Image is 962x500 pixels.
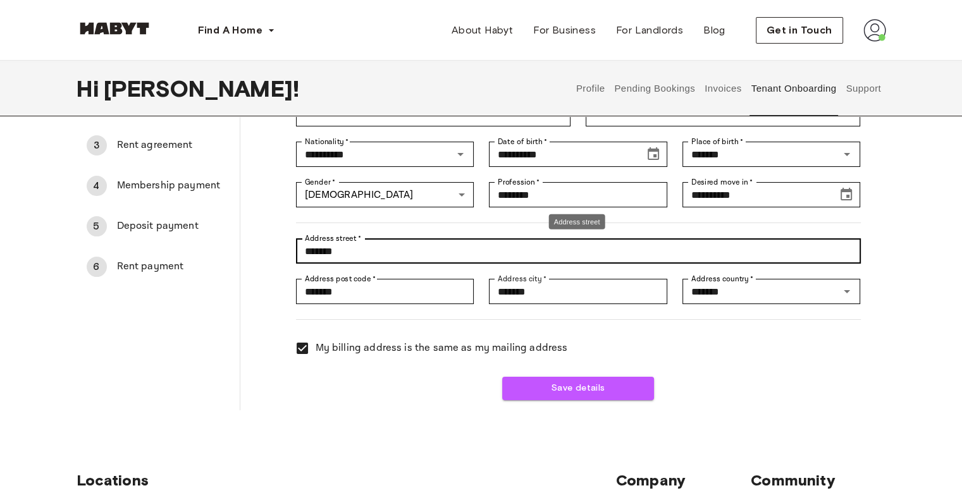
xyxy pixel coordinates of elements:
[305,233,362,244] label: Address street
[844,61,883,116] button: Support
[691,136,743,147] label: Place of birth
[523,18,606,43] a: For Business
[117,259,230,274] span: Rent payment
[616,23,683,38] span: For Landlords
[305,273,376,284] label: Address post code
[498,176,540,188] label: Profession
[767,23,832,38] span: Get in Touch
[452,23,513,38] span: About Habyt
[691,273,754,284] label: Address country
[104,75,299,102] span: [PERSON_NAME] !
[489,182,667,207] div: Profession
[87,257,107,277] div: 6
[77,471,616,490] span: Locations
[641,142,666,167] button: Choose date, selected date is Jan 7, 1992
[533,23,596,38] span: For Business
[117,138,230,153] span: Rent agreement
[316,341,568,356] span: My billing address is the same as my mailing address
[452,145,469,163] button: Open
[613,61,697,116] button: Pending Bookings
[703,23,725,38] span: Blog
[502,377,654,400] button: Save details
[549,214,605,229] div: Address street
[489,279,667,304] div: Address city
[77,211,240,241] div: 5Deposit payment
[77,22,152,35] img: Habyt
[749,61,838,116] button: Tenant Onboarding
[305,176,335,188] label: Gender
[838,283,856,300] button: Open
[77,75,104,102] span: Hi
[117,219,230,234] span: Deposit payment
[77,171,240,201] div: 4Membership payment
[117,178,230,193] span: Membership payment
[838,145,856,163] button: Open
[188,18,285,43] button: Find A Home
[693,18,736,43] a: Blog
[834,182,859,207] button: Choose date, selected date is Jan 4, 2026
[574,61,607,116] button: Profile
[77,130,240,161] div: 3Rent agreement
[296,182,474,207] div: [DEMOGRAPHIC_DATA]
[498,136,547,147] label: Date of birth
[751,471,885,490] span: Community
[691,176,753,188] label: Desired move in
[606,18,693,43] a: For Landlords
[87,176,107,196] div: 4
[296,238,861,264] div: Address street
[77,252,240,282] div: 6Rent payment
[441,18,523,43] a: About Habyt
[87,135,107,155] div: 3
[305,136,349,147] label: Nationality
[296,279,474,304] div: Address post code
[616,471,751,490] span: Company
[198,23,262,38] span: Find A Home
[498,273,546,284] label: Address city
[703,61,743,116] button: Invoices
[87,216,107,236] div: 5
[756,17,843,44] button: Get in Touch
[571,61,885,116] div: user profile tabs
[863,19,886,42] img: avatar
